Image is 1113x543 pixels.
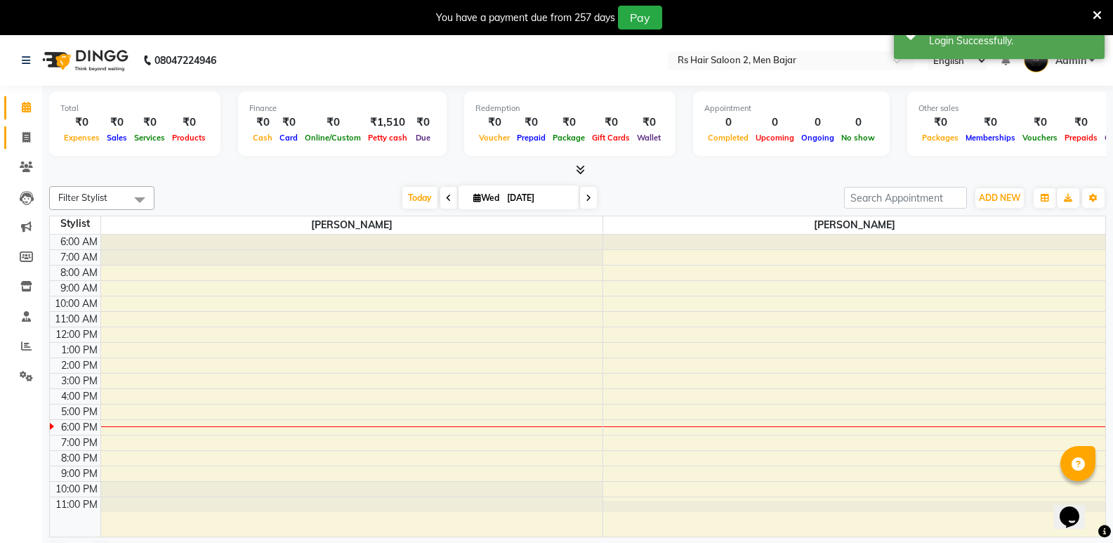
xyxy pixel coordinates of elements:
[60,103,209,115] div: Total
[249,103,435,115] div: Finance
[603,216,1105,234] span: [PERSON_NAME]
[53,327,100,342] div: 12:00 PM
[475,115,513,131] div: ₹0
[169,133,209,143] span: Products
[58,235,100,249] div: 6:00 AM
[103,115,131,131] div: ₹0
[979,192,1020,203] span: ADD NEW
[60,133,103,143] span: Expenses
[60,115,103,131] div: ₹0
[1024,48,1048,72] img: Admin
[918,115,962,131] div: ₹0
[301,115,364,131] div: ₹0
[975,188,1024,208] button: ADD NEW
[1054,487,1099,529] iframe: chat widget
[301,133,364,143] span: Online/Custom
[249,115,276,131] div: ₹0
[1019,133,1061,143] span: Vouchers
[1019,115,1061,131] div: ₹0
[470,192,503,203] span: Wed
[249,133,276,143] span: Cash
[929,34,1094,48] div: Login Successfully.
[704,133,752,143] span: Completed
[436,11,615,25] div: You have a payment due from 257 days
[412,133,434,143] span: Due
[475,133,513,143] span: Voucher
[276,133,301,143] span: Card
[752,115,798,131] div: 0
[549,115,588,131] div: ₹0
[53,482,100,497] div: 10:00 PM
[798,133,838,143] span: Ongoing
[53,497,100,512] div: 11:00 PM
[549,133,588,143] span: Package
[58,343,100,358] div: 1:00 PM
[1061,115,1101,131] div: ₹0
[58,281,100,296] div: 9:00 AM
[58,266,100,280] div: 8:00 AM
[633,115,664,131] div: ₹0
[752,133,798,143] span: Upcoming
[154,41,216,80] b: 08047224946
[618,6,662,30] button: Pay
[838,115,878,131] div: 0
[58,405,100,419] div: 5:00 PM
[588,115,633,131] div: ₹0
[1061,133,1101,143] span: Prepaids
[475,103,664,115] div: Redemption
[58,374,100,388] div: 3:00 PM
[52,312,100,327] div: 11:00 AM
[58,451,100,466] div: 8:00 PM
[58,250,100,265] div: 7:00 AM
[704,115,752,131] div: 0
[633,133,664,143] span: Wallet
[36,41,132,80] img: logo
[962,115,1019,131] div: ₹0
[101,216,603,234] span: [PERSON_NAME]
[588,133,633,143] span: Gift Cards
[402,187,437,209] span: Today
[798,115,838,131] div: 0
[52,296,100,311] div: 10:00 AM
[50,216,100,231] div: Stylist
[1055,53,1086,68] span: Admin
[103,133,131,143] span: Sales
[364,115,411,131] div: ₹1,510
[58,466,100,481] div: 9:00 PM
[364,133,411,143] span: Petty cash
[513,115,549,131] div: ₹0
[962,133,1019,143] span: Memberships
[169,115,209,131] div: ₹0
[131,115,169,131] div: ₹0
[131,133,169,143] span: Services
[58,436,100,450] div: 7:00 PM
[838,133,878,143] span: No show
[58,192,107,203] span: Filter Stylist
[58,358,100,373] div: 2:00 PM
[276,115,301,131] div: ₹0
[58,420,100,435] div: 6:00 PM
[513,133,549,143] span: Prepaid
[844,187,967,209] input: Search Appointment
[411,115,435,131] div: ₹0
[704,103,878,115] div: Appointment
[58,389,100,404] div: 4:00 PM
[503,188,573,209] input: 2025-09-03
[918,133,962,143] span: Packages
